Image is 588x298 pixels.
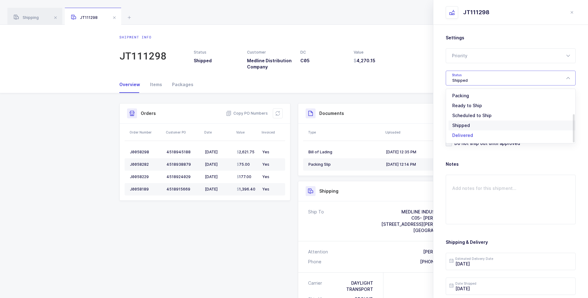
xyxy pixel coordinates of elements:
[319,188,338,194] h3: Shipping
[205,187,232,192] div: [DATE]
[247,58,293,70] h3: Medline Distribution Company
[14,15,39,20] span: Shipping
[308,259,321,265] div: Phone
[166,162,200,167] div: 4518938879
[423,249,458,255] div: [PERSON_NAME]
[386,162,458,167] div: [DATE] 12:14 PM
[452,123,470,128] span: Shipped
[237,150,254,155] span: 2,621.75
[262,150,269,154] span: Yes
[194,58,240,64] h3: Shipped
[308,162,381,167] div: Packing Slip
[166,130,201,135] div: Customer PO
[166,187,200,192] div: 4518915669
[237,174,251,179] span: 177.00
[354,58,375,64] span: 4,270.15
[205,162,232,167] div: [DATE]
[354,50,400,55] div: Value
[308,280,325,292] div: Carrier
[568,9,576,16] button: close drawer
[166,150,200,155] div: 4518945188
[205,150,232,155] div: [DATE]
[452,133,473,138] span: Delivered
[130,187,161,192] div: J0058189
[237,187,255,192] span: 1,396.40
[452,103,482,108] span: Ready to Ship
[463,9,489,16] div: JT111298
[141,110,156,116] h3: Orders
[119,76,145,93] div: Overview
[119,35,166,40] div: Shipment info
[300,58,346,64] h3: C05
[247,50,293,55] div: Customer
[308,130,382,135] div: Type
[237,162,250,167] span: 75.00
[226,110,268,116] button: Copy PO Numbers
[130,174,161,179] div: J0058229
[130,150,161,155] div: J0058298
[446,161,576,167] h3: Notes
[325,280,373,292] div: DAYLIGHT TRANSPORT
[385,130,462,135] div: Uploaded
[386,150,458,155] div: [DATE] 12:35 PM
[446,35,576,41] h3: Settings
[300,50,346,55] div: DC
[381,221,458,227] div: [STREET_ADDRESS][PERSON_NAME]
[452,93,469,98] span: Packing
[308,209,324,234] div: Ship To
[130,130,162,135] div: Order Number
[71,15,98,20] span: JT111298
[308,150,381,155] div: Bill of Lading
[262,162,269,167] span: Yes
[381,215,458,221] div: C05- [PERSON_NAME]
[145,76,167,93] div: Items
[166,174,200,179] div: 4518924029
[262,174,269,179] span: Yes
[205,174,232,179] div: [DATE]
[262,130,283,135] div: Invoiced
[452,113,492,118] span: Scheduled to Ship
[381,209,458,215] div: MEDLINE INDUSTRIES, INC.
[236,130,258,135] div: Value
[308,249,328,255] div: Attention
[319,110,344,116] h3: Documents
[204,130,232,135] div: Date
[194,50,240,55] div: Status
[130,162,161,167] div: J0058282
[413,228,458,233] span: [GEOGRAPHIC_DATA]
[420,259,458,265] div: [PHONE_NUMBER]
[262,187,269,191] span: Yes
[167,76,193,93] div: Packages
[446,239,576,245] h3: Shipping & Delivery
